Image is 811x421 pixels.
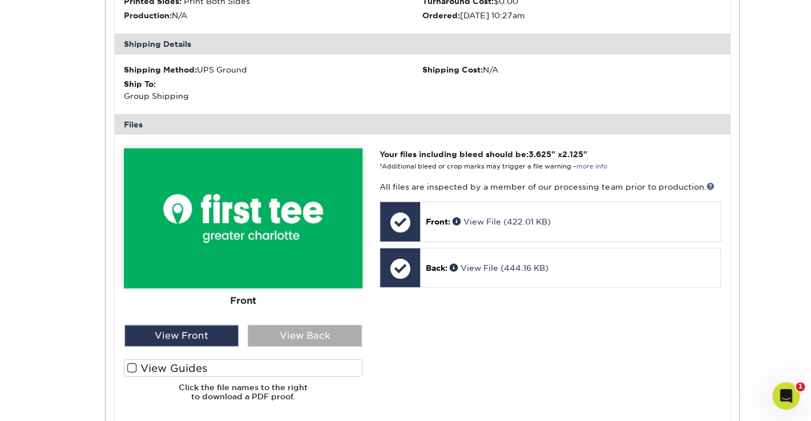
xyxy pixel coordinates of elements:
[115,114,730,135] div: Files
[380,163,607,170] small: *Additional bleed or crop marks may trigger a file warning –
[124,78,422,102] div: Group Shipping
[115,34,730,54] div: Shipping Details
[422,64,721,75] div: N/A
[426,217,450,226] span: Front:
[124,79,156,89] strong: Ship To:
[772,382,800,410] iframe: Intercom live chat
[124,359,362,377] label: View Guides
[124,64,422,75] div: UPS Ground
[248,325,362,347] div: View Back
[124,325,239,347] div: View Front
[3,386,97,417] iframe: Google Customer Reviews
[453,217,551,226] a: View File (422.01 KB)
[426,263,447,272] span: Back:
[124,288,362,314] div: Front
[422,65,483,74] strong: Shipping Cost:
[576,163,607,170] a: more info
[528,150,551,159] span: 3.625
[124,11,172,20] strong: Production:
[796,382,805,391] span: 1
[562,150,583,159] span: 2.125
[450,263,548,272] a: View File (444.16 KB)
[422,10,721,21] li: [DATE] 10:27am
[124,10,422,21] li: N/A
[422,11,460,20] strong: Ordered:
[380,150,587,159] strong: Your files including bleed should be: " x "
[124,383,362,411] h6: Click the file names to the right to download a PDF proof.
[124,65,197,74] strong: Shipping Method:
[380,181,720,193] p: All files are inspected by a member of our processing team prior to production.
